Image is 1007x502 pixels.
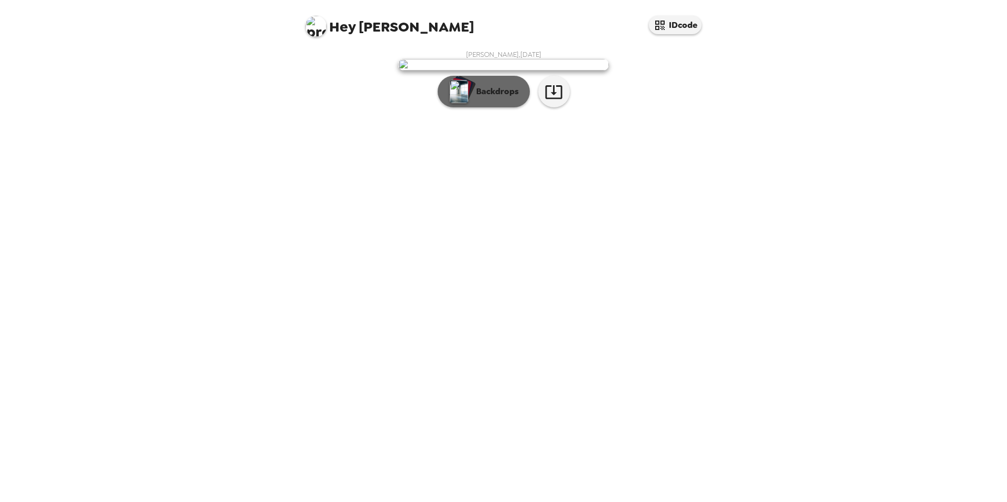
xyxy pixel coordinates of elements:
img: profile pic [305,16,327,37]
span: [PERSON_NAME] , [DATE] [466,50,541,59]
span: Hey [329,17,356,36]
button: Backdrops [438,76,530,107]
button: IDcode [649,16,702,34]
img: user [398,59,609,71]
p: Backdrops [471,85,519,98]
span: [PERSON_NAME] [305,11,474,34]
